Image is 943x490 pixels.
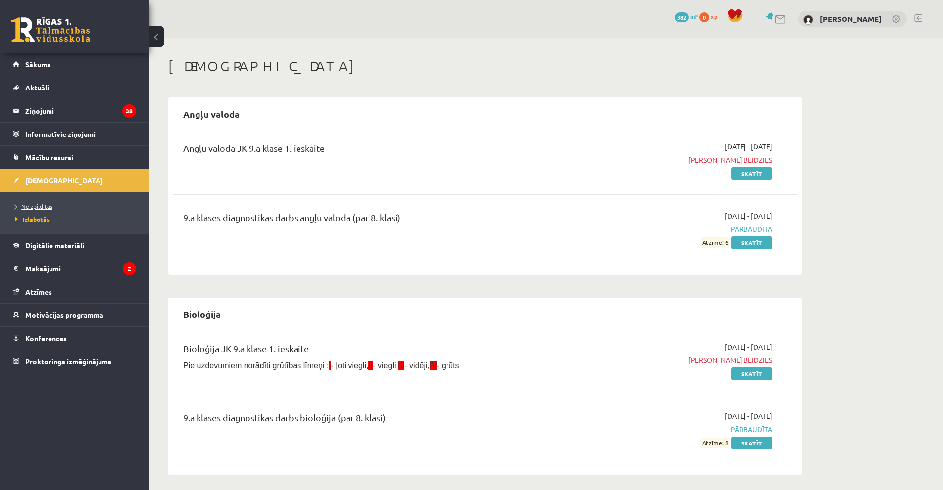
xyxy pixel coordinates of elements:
span: Konferences [25,334,67,343]
h2: Bioloģija [173,303,231,326]
legend: Ziņojumi [25,99,136,122]
div: 9.a klases diagnostikas darbs bioloģijā (par 8. klasi) [183,411,571,429]
a: Informatīvie ziņojumi [13,123,136,145]
span: II [368,361,373,370]
legend: Maksājumi [25,257,136,280]
a: [DEMOGRAPHIC_DATA] [13,169,136,192]
span: [DATE] - [DATE] [725,141,772,152]
a: [PERSON_NAME] [820,14,882,24]
i: 2 [123,262,136,275]
div: Angļu valoda JK 9.a klase 1. ieskaite [183,141,571,160]
a: Sākums [13,53,136,76]
span: Proktoringa izmēģinājums [25,357,111,366]
span: mP [690,12,698,20]
span: Atzīme: 6 [701,237,730,248]
span: I [329,361,331,370]
span: [DEMOGRAPHIC_DATA] [25,176,103,185]
span: Aktuāli [25,83,49,92]
span: [DATE] - [DATE] [725,411,772,421]
span: Neizpildītās [15,202,52,210]
a: Aktuāli [13,76,136,99]
a: 382 mP [675,12,698,20]
a: Skatīt [731,167,772,180]
a: Atzīmes [13,280,136,303]
a: Proktoringa izmēģinājums [13,350,136,373]
a: Skatīt [731,437,772,449]
span: Sākums [25,60,50,69]
span: Pie uzdevumiem norādīti grūtības līmeņi : - ļoti viegli, - viegli, - vidēji, - grūts [183,361,459,370]
div: Bioloģija JK 9.a klase 1. ieskaite [183,342,571,360]
span: Motivācijas programma [25,311,103,319]
a: Rīgas 1. Tālmācības vidusskola [11,17,90,42]
span: [DATE] - [DATE] [725,342,772,352]
a: Izlabotās [15,215,139,223]
i: 38 [122,104,136,118]
span: III [398,361,404,370]
img: Mareks Krūza [803,15,813,25]
span: Pārbaudīta [586,224,772,234]
span: Atzīmes [25,287,52,296]
a: Maksājumi2 [13,257,136,280]
span: [DATE] - [DATE] [725,211,772,221]
a: Skatīt [731,367,772,380]
a: 0 xp [699,12,722,20]
a: Digitālie materiāli [13,234,136,257]
span: Atzīme: 8 [701,438,730,448]
a: Mācību resursi [13,146,136,169]
span: Digitālie materiāli [25,241,84,250]
span: Izlabotās [15,215,50,223]
span: [PERSON_NAME] beidzies [586,355,772,365]
span: IV [430,361,437,370]
legend: Informatīvie ziņojumi [25,123,136,145]
h1: [DEMOGRAPHIC_DATA] [168,58,802,75]
span: [PERSON_NAME] beidzies [586,155,772,165]
span: Mācību resursi [25,153,73,162]
a: Neizpildītās [15,202,139,211]
a: Motivācijas programma [13,304,136,326]
a: Konferences [13,327,136,350]
a: Ziņojumi38 [13,99,136,122]
span: xp [711,12,717,20]
span: 382 [675,12,689,22]
a: Skatīt [731,236,772,249]
span: Pārbaudīta [586,424,772,435]
span: 0 [699,12,709,22]
div: 9.a klases diagnostikas darbs angļu valodā (par 8. klasi) [183,211,571,229]
h2: Angļu valoda [173,102,249,126]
